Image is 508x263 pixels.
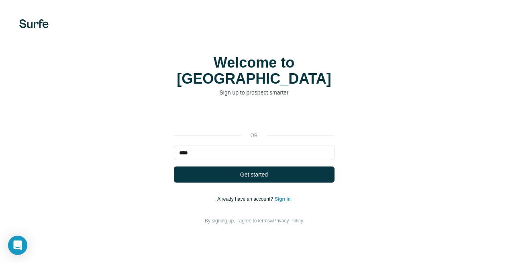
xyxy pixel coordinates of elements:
iframe: Bouton "Se connecter avec Google" [170,109,339,126]
a: Terms [257,218,270,224]
div: Open Intercom Messenger [8,236,27,255]
a: Privacy Policy [273,218,303,224]
span: By signing up, I agree to & [205,218,303,224]
img: Surfe's logo [19,19,49,28]
button: Get started [174,166,335,183]
a: Sign in [275,196,291,202]
span: Already have an account? [217,196,275,202]
p: Sign up to prospect smarter [174,88,335,97]
span: Get started [240,171,268,179]
h1: Welcome to [GEOGRAPHIC_DATA] [174,55,335,87]
p: or [241,132,267,139]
